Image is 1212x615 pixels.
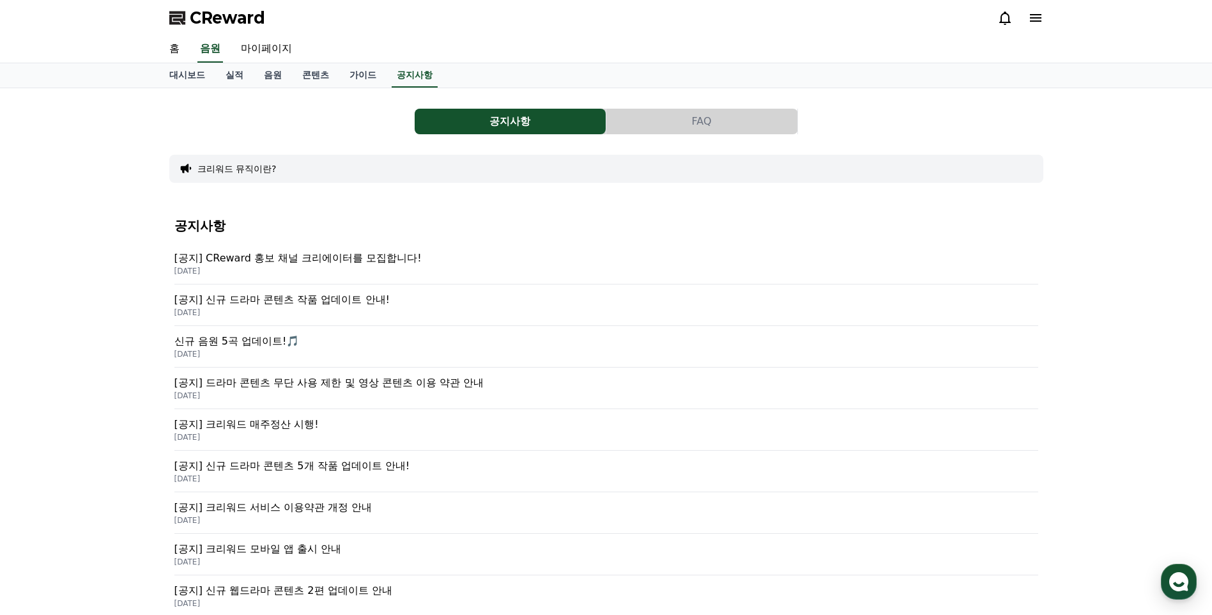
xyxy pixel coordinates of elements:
[84,405,165,437] a: 대화
[165,405,245,437] a: 설정
[169,8,265,28] a: CReward
[174,432,1038,442] p: [DATE]
[174,534,1038,575] a: [공지] 크리워드 모바일 앱 출시 안내 [DATE]
[174,391,1038,401] p: [DATE]
[415,109,606,134] a: 공지사항
[174,375,1038,391] p: [공지] 드라마 콘텐츠 무단 사용 제한 및 영상 콘텐츠 이용 약관 안내
[392,63,438,88] a: 공지사항
[174,349,1038,359] p: [DATE]
[231,36,302,63] a: 마이페이지
[174,598,1038,609] p: [DATE]
[174,284,1038,326] a: [공지] 신규 드라마 콘텐츠 작품 업데이트 안내! [DATE]
[174,541,1038,557] p: [공지] 크리워드 모바일 앱 출시 안내
[174,334,1038,349] p: 신규 음원 5곡 업데이트!🎵
[174,451,1038,492] a: [공지] 신규 드라마 콘텐츠 5개 작품 업데이트 안내! [DATE]
[174,243,1038,284] a: [공지] CReward 홍보 채널 크리에이터를 모집합니다! [DATE]
[174,307,1038,318] p: [DATE]
[339,63,387,88] a: 가이드
[4,405,84,437] a: 홈
[174,409,1038,451] a: [공지] 크리워드 매주정산 시행! [DATE]
[40,424,48,435] span: 홈
[174,326,1038,368] a: 신규 음원 5곡 업데이트!🎵 [DATE]
[606,109,797,134] button: FAQ
[117,425,132,435] span: 대화
[190,8,265,28] span: CReward
[174,557,1038,567] p: [DATE]
[197,424,213,435] span: 설정
[174,515,1038,525] p: [DATE]
[174,500,1038,515] p: [공지] 크리워드 서비스 이용약관 개정 안내
[174,251,1038,266] p: [공지] CReward 홍보 채널 크리에이터를 모집합니다!
[174,474,1038,484] p: [DATE]
[159,36,190,63] a: 홈
[174,458,1038,474] p: [공지] 신규 드라마 콘텐츠 5개 작품 업데이트 안내!
[254,63,292,88] a: 음원
[174,219,1038,233] h4: 공지사항
[174,368,1038,409] a: [공지] 드라마 콘텐츠 무단 사용 제한 및 영상 콘텐츠 이용 약관 안내 [DATE]
[159,63,215,88] a: 대시보드
[215,63,254,88] a: 실적
[174,417,1038,432] p: [공지] 크리워드 매주정산 시행!
[197,162,277,175] button: 크리워드 뮤직이란?
[415,109,606,134] button: 공지사항
[174,266,1038,276] p: [DATE]
[292,63,339,88] a: 콘텐츠
[174,583,1038,598] p: [공지] 신규 웹드라마 콘텐츠 2편 업데이트 안내
[174,492,1038,534] a: [공지] 크리워드 서비스 이용약관 개정 안내 [DATE]
[174,292,1038,307] p: [공지] 신규 드라마 콘텐츠 작품 업데이트 안내!
[197,36,223,63] a: 음원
